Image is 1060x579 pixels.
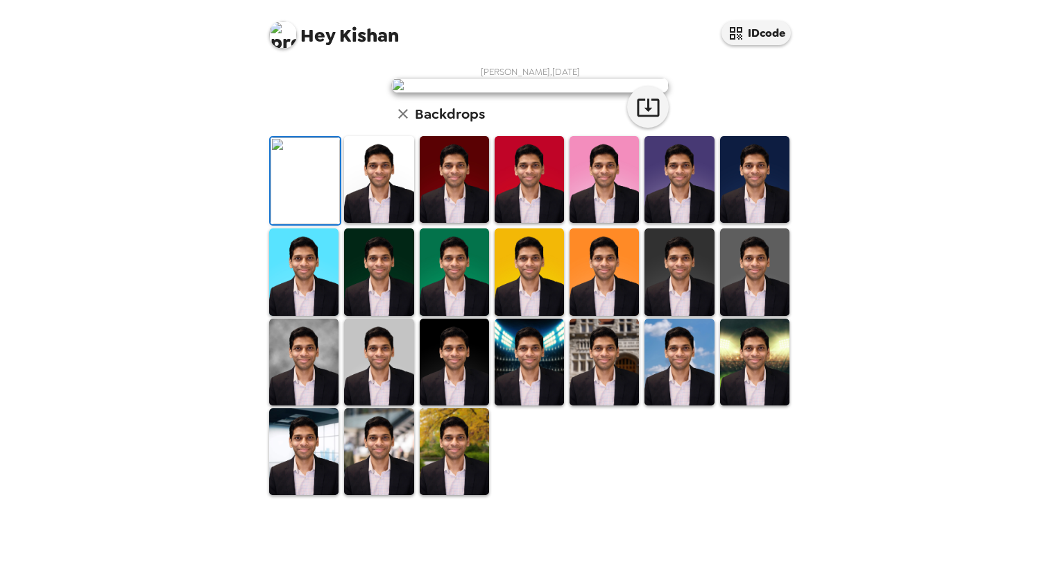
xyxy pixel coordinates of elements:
img: Original [271,137,340,224]
img: user [391,78,669,93]
span: Kishan [269,14,399,45]
span: Hey [300,23,335,48]
img: profile pic [269,21,297,49]
span: [PERSON_NAME] , [DATE] [481,66,580,78]
h6: Backdrops [415,103,485,125]
button: IDcode [721,21,791,45]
